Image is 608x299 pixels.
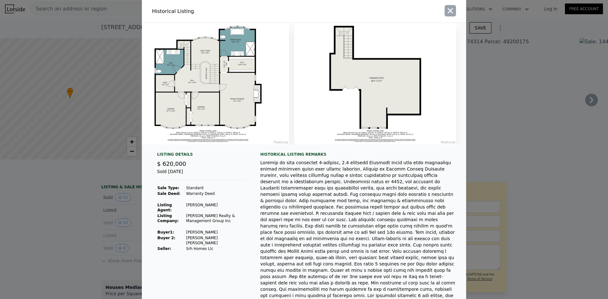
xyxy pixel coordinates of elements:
[157,152,245,159] div: Listing Details
[294,23,456,144] img: Property Img
[152,8,301,15] div: Historical Listing
[157,230,174,234] strong: Buyer 1 :
[157,236,175,240] strong: Buyer 2:
[157,186,179,190] strong: Sale Type:
[260,152,456,157] div: Historical Listing remarks
[157,168,245,180] div: Sold [DATE]
[186,185,245,191] td: Standard
[157,203,172,212] strong: Listing Agent:
[157,160,186,167] span: $ 620,000
[186,213,245,224] td: [PERSON_NAME] Realty & Management Group Inc
[157,246,171,251] strong: Seller :
[127,23,289,144] img: Property Img
[157,214,179,223] strong: Listing Company:
[186,229,245,235] td: [PERSON_NAME]
[157,191,180,196] strong: Sale Deed:
[186,246,245,252] td: Srh Homes Llc
[186,235,245,246] td: [PERSON_NAME] [PERSON_NAME]
[186,191,245,196] td: Warranty Deed
[186,202,245,213] td: [PERSON_NAME]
